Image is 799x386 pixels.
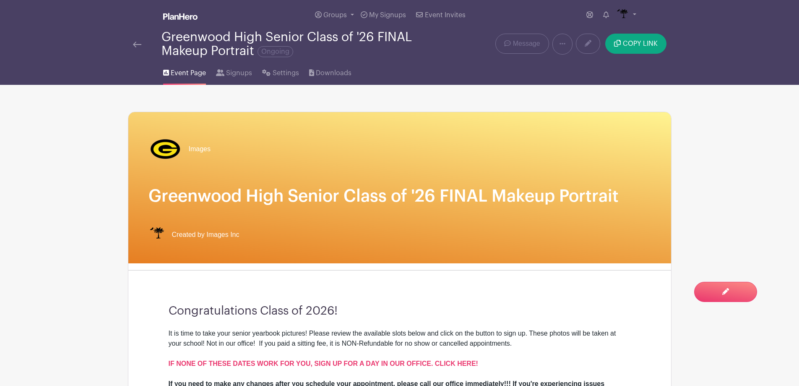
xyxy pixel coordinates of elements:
[148,186,651,206] h1: Greenwood High Senior Class of '26 FINAL Makeup Portrait
[161,30,433,58] div: Greenwood High Senior Class of '26 FINAL Makeup Portrait
[369,12,406,18] span: My Signups
[169,360,478,367] a: IF NONE OF THESE DATES WORK FOR YOU, SIGN UP FOR A DAY IN OUR OFFICE. CLICK HERE!
[172,230,239,240] span: Created by Images Inc
[133,42,141,47] img: back-arrow-29a5d9b10d5bd6ae65dc969a981735edf675c4d7a1fe02e03b50dbd4ba3cdb55.svg
[316,68,351,78] span: Downloads
[323,12,347,18] span: Groups
[163,58,206,85] a: Event Page
[495,34,549,54] a: Message
[513,39,540,49] span: Message
[189,144,211,154] span: Images
[169,328,631,379] div: It is time to take your senior yearbook pictures! Please review the available slots below and cli...
[226,68,252,78] span: Signups
[163,13,198,20] img: logo_white-6c42ec7e38ccf1d336a20a19083b03d10ae64f83f12c07503d8b9e83406b4c7d.svg
[169,304,631,318] h3: Congratulations Class of 2026!
[605,34,666,54] button: COPY LINK
[616,8,629,22] img: IMAGES%20logo%20transparenT%20PNG%20s.png
[623,40,658,47] span: COPY LINK
[148,226,165,243] img: IMAGES%20logo%20transparenT%20PNG%20s.png
[425,12,466,18] span: Event Invites
[258,46,293,57] span: Ongoing
[171,68,206,78] span: Event Page
[216,58,252,85] a: Signups
[262,58,299,85] a: Settings
[309,58,351,85] a: Downloads
[273,68,299,78] span: Settings
[148,132,182,166] img: greenwood%20transp.%20(1).png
